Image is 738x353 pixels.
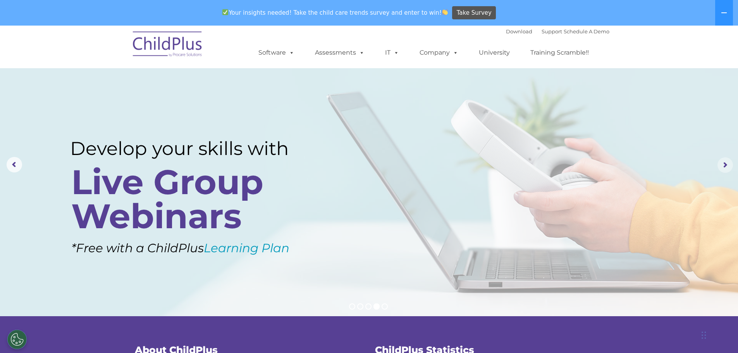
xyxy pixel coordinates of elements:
[452,6,496,20] a: Take Survey
[70,138,314,160] rs-layer: Develop your skills with
[412,45,466,60] a: Company
[564,28,609,34] a: Schedule A Demo
[7,330,27,349] button: Cookies Settings
[542,28,562,34] a: Support
[471,45,518,60] a: University
[457,6,492,20] span: Take Survey
[71,165,311,233] rs-layer: Live Group Webinars
[251,45,302,60] a: Software
[219,5,451,20] span: Your insights needed! Take the child care trends survey and enter to win!
[611,269,738,353] iframe: Chat Widget
[307,45,372,60] a: Assessments
[204,241,289,255] a: Learning Plan
[222,9,228,15] img: ✅
[506,28,609,34] font: |
[506,28,532,34] a: Download
[523,45,597,60] a: Training Scramble!!
[71,237,332,259] rs-layer: *Free with a ChildPlus
[129,26,206,65] img: ChildPlus by Procare Solutions
[442,9,448,15] img: 👏
[702,324,706,347] div: Drag
[377,45,407,60] a: IT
